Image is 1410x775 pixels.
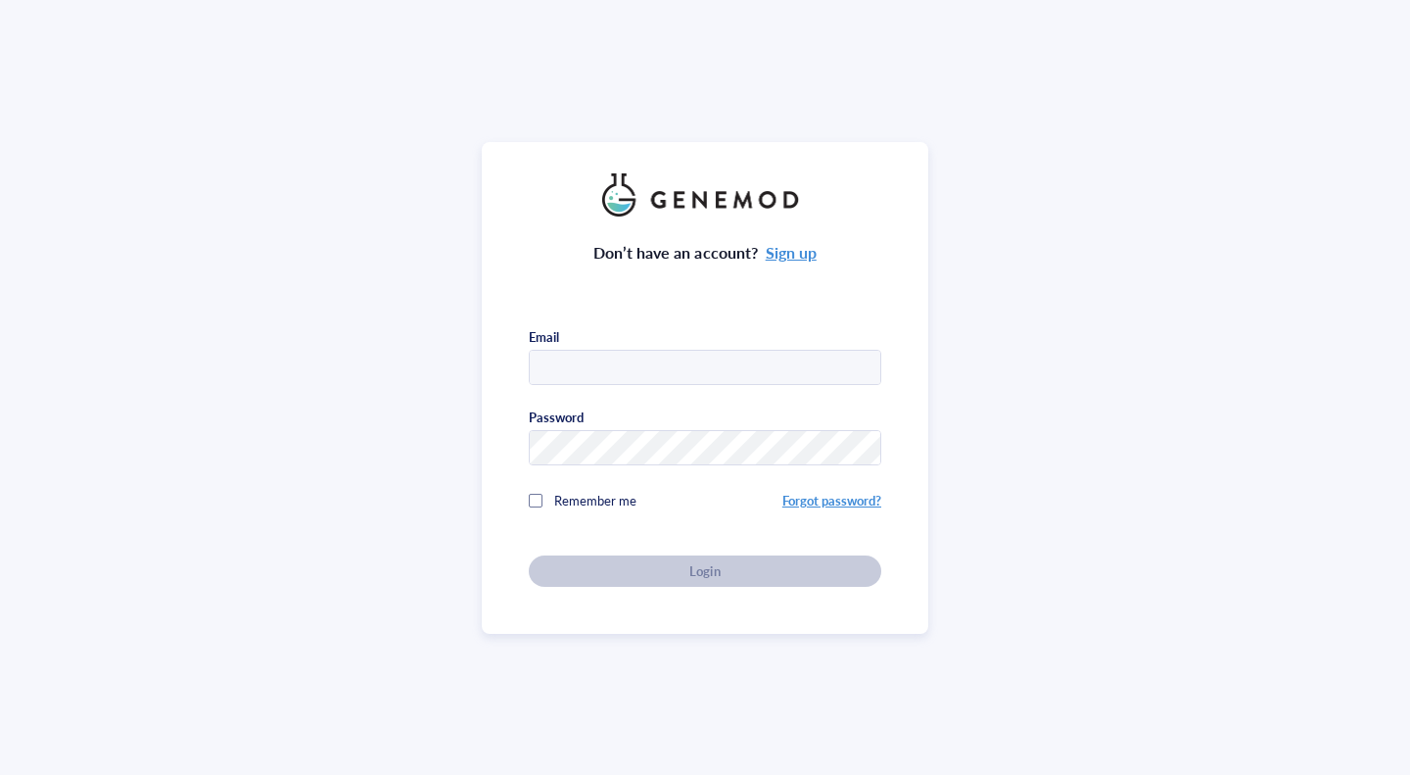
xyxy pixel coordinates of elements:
a: Forgot password? [782,491,881,509]
img: genemod_logo_light-BcqUzbGq.png [602,173,808,217]
a: Sign up [766,241,817,264]
div: Password [529,409,584,426]
div: Email [529,328,559,346]
span: Remember me [554,491,636,509]
div: Don’t have an account? [593,240,817,266]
